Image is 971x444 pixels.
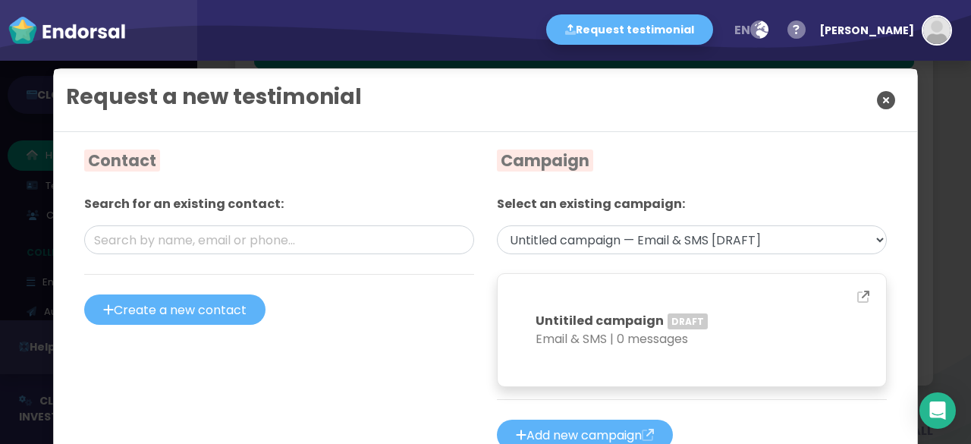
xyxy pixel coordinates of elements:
[812,8,952,53] button: [PERSON_NAME]
[536,312,848,330] p: Untitiled campaign
[536,330,848,348] p: Email & SMS | 0 messages
[84,195,474,213] p: Search for an existing contact:
[84,294,266,325] button: Create a new contact
[8,15,126,46] img: endorsal-logo-white@2x.png
[919,392,956,429] div: Open Intercom Messenger
[724,15,778,46] button: en
[844,278,882,316] button: Close
[819,8,914,53] div: [PERSON_NAME]
[66,81,362,113] h2: Request a new testimonial
[497,195,887,213] p: Select an existing campaign:
[734,21,750,39] span: en
[923,17,951,44] img: default-avatar.jpg
[84,150,160,172] span: Contact
[84,225,474,254] input: Search by name, email or phone...
[668,313,708,329] span: Draft
[867,81,905,119] button: Close
[546,14,713,45] button: Request testimonial
[497,150,593,172] span: Campaign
